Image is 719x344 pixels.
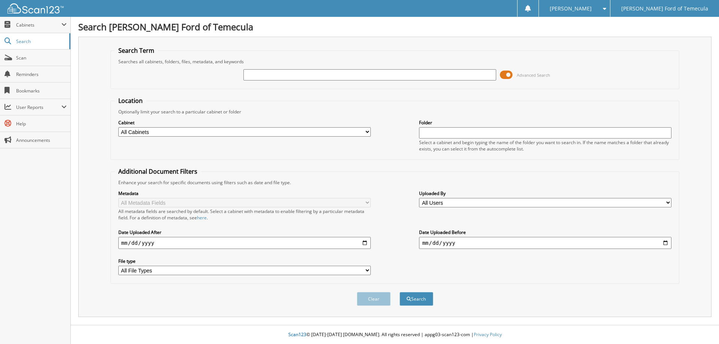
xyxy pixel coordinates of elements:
[16,88,67,94] span: Bookmarks
[474,331,502,338] a: Privacy Policy
[550,6,592,11] span: [PERSON_NAME]
[419,190,671,197] label: Uploaded By
[16,38,66,45] span: Search
[16,121,67,127] span: Help
[16,22,61,28] span: Cabinets
[118,229,371,235] label: Date Uploaded After
[115,97,146,105] legend: Location
[682,308,719,344] iframe: Chat Widget
[118,190,371,197] label: Metadata
[517,72,550,78] span: Advanced Search
[118,119,371,126] label: Cabinet
[400,292,433,306] button: Search
[621,6,708,11] span: [PERSON_NAME] Ford of Temecula
[16,137,67,143] span: Announcements
[197,214,207,221] a: here
[357,292,391,306] button: Clear
[115,167,201,176] legend: Additional Document Filters
[115,46,158,55] legend: Search Term
[288,331,306,338] span: Scan123
[419,139,671,152] div: Select a cabinet and begin typing the name of the folder you want to search in. If the name match...
[16,71,67,77] span: Reminders
[115,179,676,186] div: Enhance your search for specific documents using filters such as date and file type.
[118,237,371,249] input: start
[419,237,671,249] input: end
[419,119,671,126] label: Folder
[115,109,676,115] div: Optionally limit your search to a particular cabinet or folder
[115,58,676,65] div: Searches all cabinets, folders, files, metadata, and keywords
[78,21,712,33] h1: Search [PERSON_NAME] Ford of Temecula
[118,258,371,264] label: File type
[419,229,671,235] label: Date Uploaded Before
[16,104,61,110] span: User Reports
[7,3,64,13] img: scan123-logo-white.svg
[118,208,371,221] div: All metadata fields are searched by default. Select a cabinet with metadata to enable filtering b...
[16,55,67,61] span: Scan
[71,326,719,344] div: © [DATE]-[DATE] [DOMAIN_NAME]. All rights reserved | appg03-scan123-com |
